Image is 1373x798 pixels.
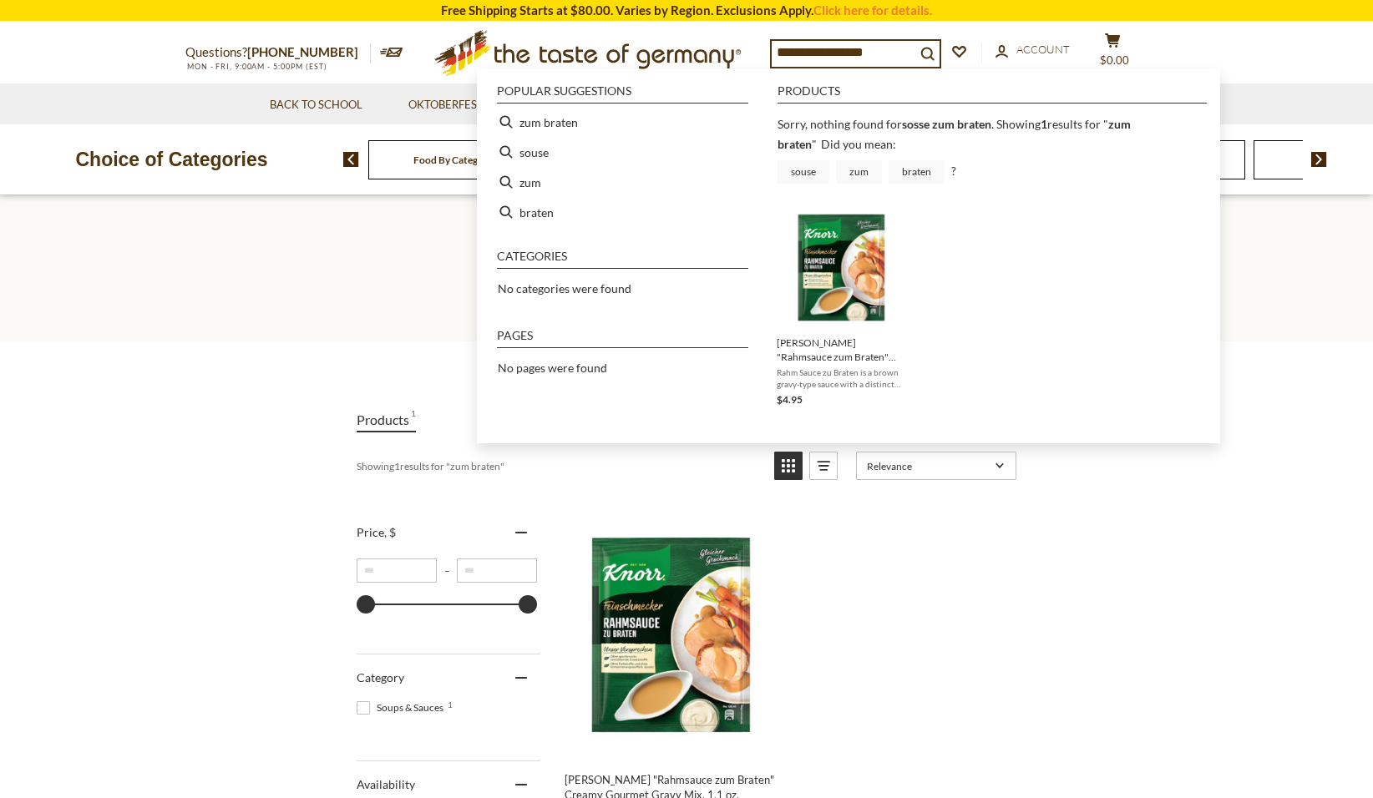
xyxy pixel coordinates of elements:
[778,117,1131,150] a: zum braten
[856,452,1016,480] a: Sort options
[343,152,359,167] img: previous arrow
[1041,117,1047,131] b: 1
[1087,33,1137,74] button: $0.00
[490,197,755,227] li: braten
[777,336,908,364] span: [PERSON_NAME] "Rahmsauce zum Braten" Creamy Gourmet Gravy Mix, 1.1 oz.
[411,408,416,431] span: 1
[357,525,396,539] span: Price
[270,96,362,114] a: Back to School
[357,452,762,480] div: Showing results for " "
[247,44,358,59] a: [PHONE_NUMBER]
[1311,152,1327,167] img: next arrow
[778,117,994,131] span: Sorry, nothing found for .
[778,117,1131,150] span: Showing results for " "
[996,41,1070,59] a: Account
[490,137,755,167] li: souse
[408,96,494,114] a: Oktoberfest
[357,558,437,583] input: Minimum value
[490,167,755,197] li: zum
[867,460,990,472] span: Relevance
[437,564,457,577] span: –
[1016,43,1070,56] span: Account
[889,160,945,184] a: braten
[497,250,748,269] li: Categories
[52,270,1321,308] h1: Search results
[477,69,1220,443] div: Instant Search Results
[770,200,914,415] li: Knorr "Rahmsauce zum Braten" Creamy Gourmet Gravy Mix, 1.1 oz.
[185,62,327,71] span: MON - FRI, 9:00AM - 5:00PM (EST)
[777,207,908,408] a: [PERSON_NAME] "Rahmsauce zum Braten" Creamy Gourmet Gravy Mix, 1.1 oz.Rahm Sauce zu Braten is a b...
[778,160,829,184] a: souse
[497,85,748,104] li: Popular suggestions
[357,777,415,791] span: Availability
[497,330,748,348] li: Pages
[836,160,882,184] a: zum
[357,670,404,684] span: Category
[357,700,448,715] span: Soups & Sauces
[394,460,400,472] b: 1
[774,452,803,480] a: View grid mode
[357,408,416,432] a: View Products Tab
[498,361,607,375] span: No pages were found
[413,154,493,166] a: Food By Category
[384,525,396,539] span: , $
[778,137,956,178] span: Did you mean: ?
[457,558,537,583] input: Maximum value
[448,700,453,709] span: 1
[777,393,803,406] span: $4.95
[778,85,1207,104] li: Products
[1100,53,1129,67] span: $0.00
[185,42,371,63] p: Questions?
[498,281,631,295] span: No categories were found
[490,107,755,137] li: zum braten
[777,366,908,390] span: Rahm Sauce zu Braten is a brown gravy-type sauce with a distinct savory flavor. It is often serve...
[813,3,932,18] a: Click here for details.
[902,117,991,131] b: sosse zum braten
[809,452,838,480] a: View list mode
[562,524,783,745] img: Knorr "Rahmsauce zum Braten" Creamy Gourmet Gravy Mix, 1.1 oz.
